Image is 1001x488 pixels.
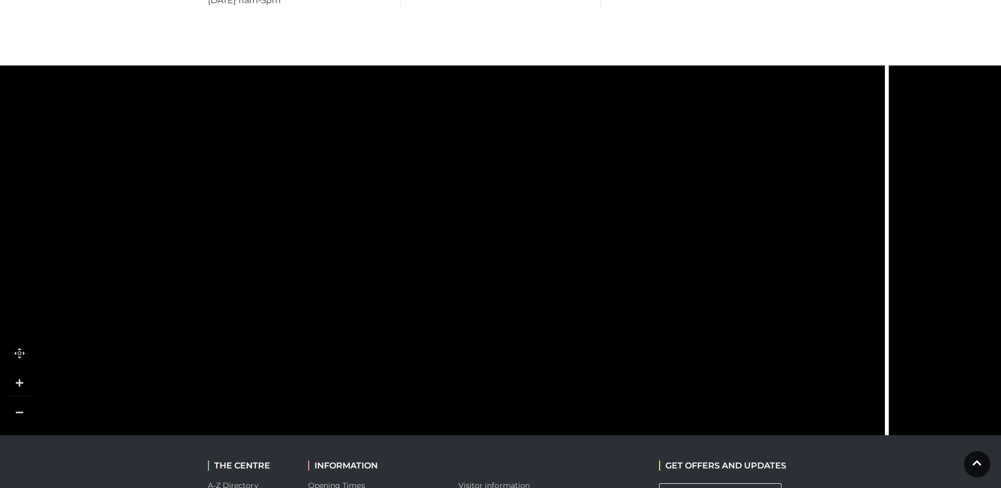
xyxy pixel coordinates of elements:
h2: INFORMATION [308,461,443,471]
h2: THE CENTRE [208,461,292,471]
h2: GET OFFERS AND UPDATES [659,461,786,471]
